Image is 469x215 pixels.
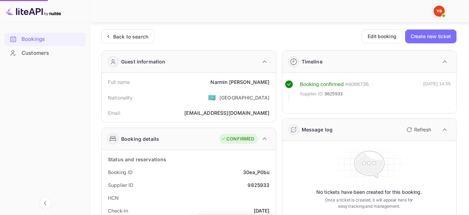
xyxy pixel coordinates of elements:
[316,189,422,196] p: No tickets have been created for this booking.
[362,29,402,43] button: Edit booking
[243,169,269,176] div: 30ea_P0bu
[121,135,159,143] div: Booking details
[423,80,451,101] div: [DATE] 14:55
[302,58,323,65] div: Timeline
[108,94,133,101] div: Nationality
[108,169,133,176] div: Booking ID
[39,197,51,209] button: Collapse navigation
[434,6,445,17] img: Yandex Support
[345,80,369,88] div: # 4088736
[108,181,133,189] div: Supplier ID
[113,33,148,40] div: Back to search
[108,156,166,163] div: Status and reservations
[22,35,82,43] div: Bookings
[221,136,254,143] div: CONFIRMED
[6,6,61,17] img: LiteAPI logo
[4,33,86,45] a: Bookings
[300,80,344,88] div: Booking confirmed
[121,58,166,65] div: Guest information
[108,109,120,117] div: Email
[405,29,457,43] button: Create new ticket
[414,126,431,133] p: Refresh
[248,181,269,189] div: 9825933
[208,91,216,104] span: United States
[4,46,86,60] div: Customers
[4,46,86,59] a: Customers
[108,78,130,86] div: Full name
[210,78,269,86] div: Narmin [PERSON_NAME]
[300,91,324,97] span: Supplier ID:
[323,197,416,209] p: Once a ticket is created, it will appear here for easy tracking and management.
[108,207,128,214] div: Check-in
[219,94,270,101] div: [GEOGRAPHIC_DATA]
[184,109,269,117] div: [EMAIL_ADDRESS][DOMAIN_NAME]
[402,124,434,135] button: Refresh
[108,194,119,201] div: HCN
[325,91,343,97] span: 9825933
[254,207,270,214] div: [DATE]
[302,126,333,133] div: Message log
[22,49,82,57] div: Customers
